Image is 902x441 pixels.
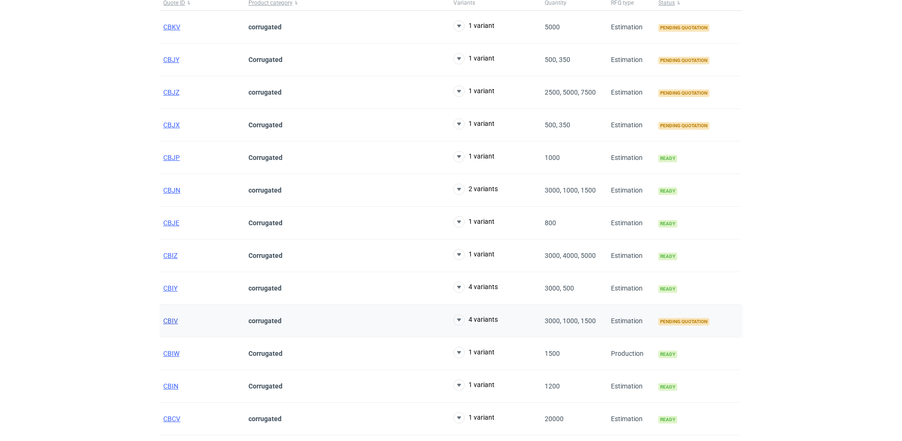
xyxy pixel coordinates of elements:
[163,382,178,390] a: CBIN
[545,121,570,129] span: 500, 350
[607,109,654,141] div: Estimation
[163,121,180,129] a: CBJX
[453,282,498,293] button: 4 variants
[163,154,180,161] a: CBJP
[163,23,180,31] a: CBKV
[607,11,654,44] div: Estimation
[163,88,179,96] a: CBJZ
[607,207,654,239] div: Estimation
[453,314,498,326] button: 4 variants
[163,317,178,325] a: CBIV
[607,305,654,337] div: Estimation
[453,379,495,391] button: 1 variant
[607,272,654,305] div: Estimation
[248,219,283,227] strong: Corrugated
[658,220,677,228] span: Ready
[607,44,654,76] div: Estimation
[453,20,495,32] button: 1 variant
[658,318,709,326] span: Pending quotation
[658,253,677,260] span: Ready
[607,370,654,403] div: Estimation
[163,219,179,227] a: CBJE
[658,285,677,293] span: Ready
[453,216,495,228] button: 1 variant
[658,383,677,391] span: Ready
[545,154,560,161] span: 1000
[248,415,282,423] strong: corrugated
[453,151,495,162] button: 1 variant
[658,57,709,64] span: Pending quotation
[658,24,709,32] span: Pending quotation
[545,317,596,325] span: 3000, 1000, 1500
[163,415,180,423] a: CBCV
[607,174,654,207] div: Estimation
[607,337,654,370] div: Production
[658,89,709,97] span: Pending quotation
[248,252,283,259] strong: Corrugated
[453,347,495,358] button: 1 variant
[248,186,282,194] strong: corrugated
[658,416,677,423] span: Ready
[453,412,495,423] button: 1 variant
[658,187,677,195] span: Ready
[163,252,177,259] a: CBIZ
[545,56,570,63] span: 500, 350
[163,284,177,292] a: CBIY
[658,351,677,358] span: Ready
[607,403,654,435] div: Estimation
[248,350,283,357] strong: Corrugated
[453,184,498,195] button: 2 variants
[658,155,677,162] span: Ready
[248,121,283,129] strong: Corrugated
[453,118,495,130] button: 1 variant
[545,186,596,194] span: 3000, 1000, 1500
[545,350,560,357] span: 1500
[607,76,654,109] div: Estimation
[248,317,282,325] strong: corrugated
[163,56,179,63] a: CBJY
[545,23,560,31] span: 5000
[607,239,654,272] div: Estimation
[248,382,283,390] strong: Corrugated
[658,122,709,130] span: Pending quotation
[545,382,560,390] span: 1200
[248,23,282,31] strong: corrugated
[545,88,596,96] span: 2500, 5000, 7500
[248,284,282,292] strong: corrugated
[607,141,654,174] div: Estimation
[248,88,282,96] strong: corrugated
[248,154,283,161] strong: Corrugated
[453,249,495,260] button: 1 variant
[248,56,283,63] strong: Corrugated
[453,53,495,64] button: 1 variant
[545,219,556,227] span: 800
[453,86,495,97] button: 1 variant
[545,284,574,292] span: 3000, 500
[545,252,596,259] span: 3000, 4000, 5000
[545,415,564,423] span: 20000
[163,350,179,357] a: CBIW
[163,186,180,194] a: CBJN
